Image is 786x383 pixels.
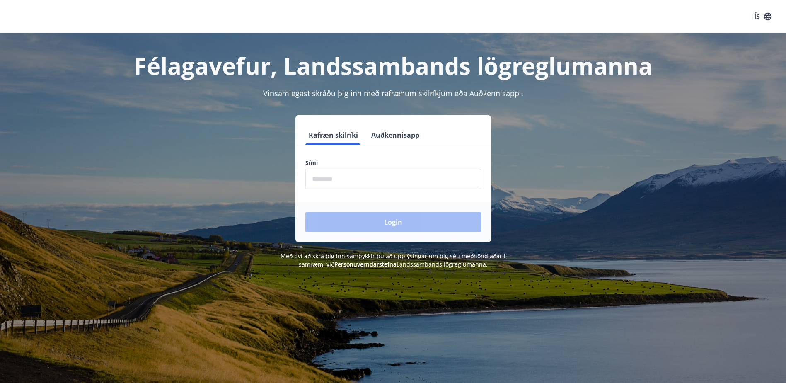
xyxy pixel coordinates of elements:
button: Rafræn skilríki [305,125,361,145]
button: Auðkennisapp [368,125,423,145]
a: Persónuverndarstefna [334,260,397,268]
h1: Félagavefur, Landssambands lögreglumanna [105,50,682,81]
span: Með því að skrá þig inn samþykkir þú að upplýsingar um þig séu meðhöndlaðar í samræmi við Landssa... [281,252,505,268]
span: Vinsamlegast skráðu þig inn með rafrænum skilríkjum eða Auðkennisappi. [263,88,523,98]
label: Sími [305,159,481,167]
button: ÍS [750,9,776,24]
